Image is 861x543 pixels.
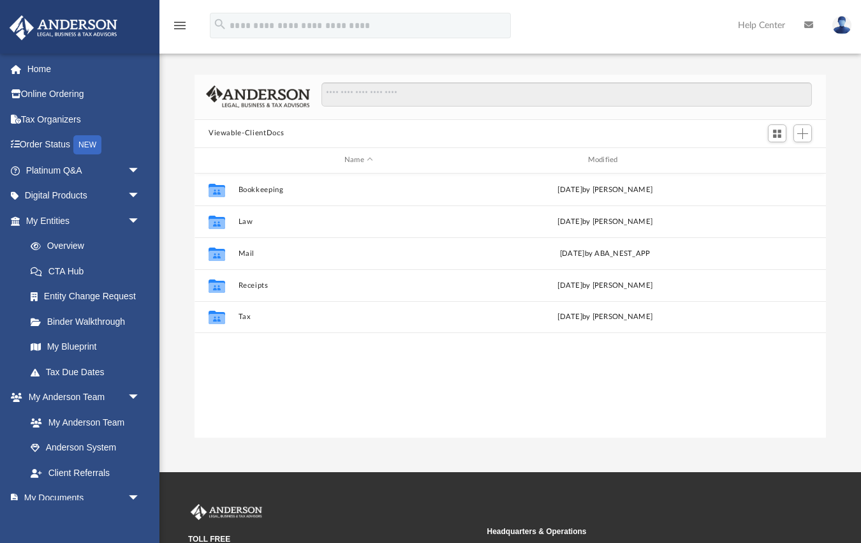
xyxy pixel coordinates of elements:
a: Anderson System [18,435,153,461]
div: [DATE] by ABA_NEST_APP [485,248,726,259]
div: id [731,154,820,166]
button: Law [239,217,480,225]
div: Name [238,154,479,166]
img: User Pic [832,16,851,34]
a: Tax Due Dates [18,359,159,385]
a: Overview [18,234,159,259]
button: Add [793,124,813,142]
span: arrow_drop_down [128,183,153,209]
div: NEW [73,135,101,154]
a: My Entitiesarrow_drop_down [9,208,159,234]
a: Order StatusNEW [9,132,159,158]
a: Client Referrals [18,460,153,486]
button: Switch to Grid View [768,124,787,142]
div: [DATE] by [PERSON_NAME] [485,216,726,227]
a: Entity Change Request [18,284,159,309]
button: Viewable-ClientDocs [209,128,284,139]
a: My Documentsarrow_drop_down [9,486,153,511]
a: Platinum Q&Aarrow_drop_down [9,158,159,183]
a: Digital Productsarrow_drop_down [9,183,159,209]
button: Bookkeeping [239,185,480,193]
span: arrow_drop_down [128,486,153,512]
img: Anderson Advisors Platinum Portal [6,15,121,40]
a: My Blueprint [18,334,153,360]
a: Binder Walkthrough [18,309,159,334]
button: Tax [239,313,480,321]
button: Mail [239,249,480,257]
a: My Anderson Team [18,410,147,435]
div: [DATE] by [PERSON_NAME] [485,184,726,195]
span: arrow_drop_down [128,208,153,234]
button: Receipts [239,281,480,289]
a: CTA Hub [18,258,159,284]
div: [DATE] by [PERSON_NAME] [485,279,726,291]
input: Search files and folders [321,82,812,107]
img: Anderson Advisors Platinum Portal [188,504,265,521]
span: arrow_drop_down [128,158,153,184]
div: grid [195,174,826,438]
small: Headquarters & Operations [487,526,777,537]
i: menu [172,18,188,33]
div: [DATE] by [PERSON_NAME] [485,311,726,323]
i: search [213,17,227,31]
a: My Anderson Teamarrow_drop_down [9,385,153,410]
a: Tax Organizers [9,107,159,132]
a: menu [172,24,188,33]
span: arrow_drop_down [128,385,153,411]
div: Modified [484,154,725,166]
div: id [200,154,232,166]
a: Online Ordering [9,82,159,107]
a: Home [9,56,159,82]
